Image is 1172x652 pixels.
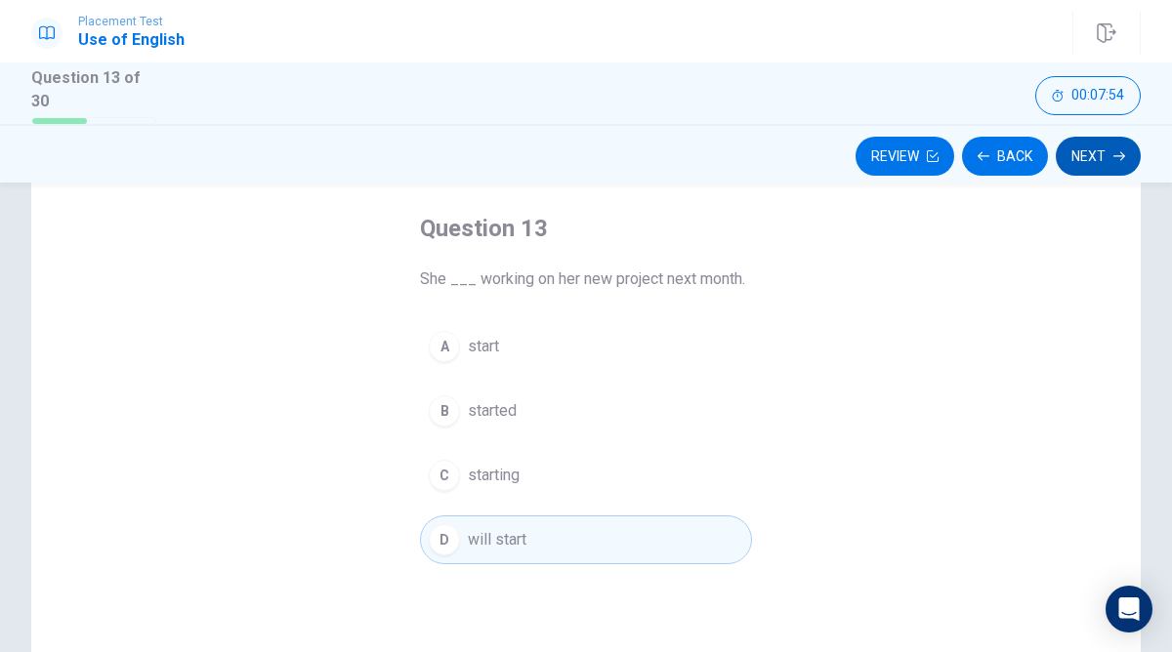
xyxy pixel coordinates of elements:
button: Next [1056,137,1141,176]
div: D [429,524,460,555]
span: 00:07:54 [1071,88,1124,103]
button: Cstarting [420,451,752,500]
button: 00:07:54 [1035,76,1141,115]
div: B [429,395,460,427]
div: C [429,460,460,491]
div: Open Intercom Messenger [1106,586,1152,632]
span: Placement Test [78,15,185,28]
div: A [429,331,460,362]
span: She ___ working on her new project next month. [420,267,752,291]
h1: Use of English [78,28,185,52]
span: starting [468,464,520,487]
h1: Question 13 of 30 [31,66,156,113]
button: Back [962,137,1048,176]
h4: Question 13 [420,213,752,244]
span: started [468,399,517,423]
button: Astart [420,322,752,371]
button: Review [856,137,954,176]
span: start [468,335,499,358]
button: Bstarted [420,387,752,435]
button: Dwill start [420,515,752,564]
span: will start [468,528,526,551]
